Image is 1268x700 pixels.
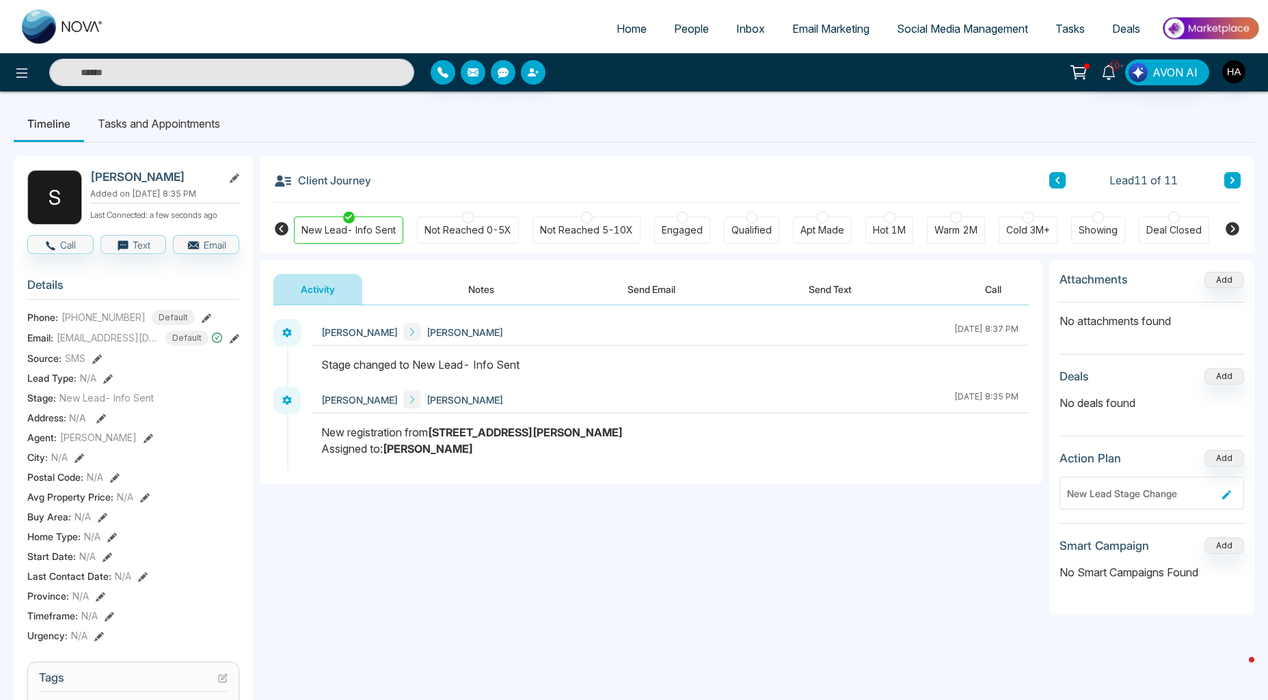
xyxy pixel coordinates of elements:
span: [PHONE_NUMBER] [62,310,146,324]
h3: Details [27,278,239,299]
h3: Client Journey [273,170,371,191]
button: Call [958,274,1029,305]
span: Buy Area : [27,509,71,524]
p: No attachments found [1060,303,1244,329]
span: Address: [27,410,86,425]
span: [PERSON_NAME] [321,393,398,407]
span: Add [1204,273,1244,285]
div: Showing [1079,223,1118,237]
span: Province : [27,589,69,603]
h3: Deals [1060,369,1089,383]
span: Timeframe : [27,608,78,623]
span: Agent: [27,430,57,445]
a: Social Media Management [883,16,1042,42]
button: Notes [441,274,522,305]
span: New Lead- Info Sent [59,391,154,405]
div: Qualified [731,223,772,237]
span: Social Media Management [897,22,1028,36]
div: Hot 1M [873,223,906,237]
img: Lead Flow [1129,63,1148,82]
a: People [660,16,723,42]
span: N/A [69,412,86,423]
div: Not Reached 5-10X [540,223,633,237]
img: User Avatar [1222,60,1245,83]
span: N/A [115,569,131,583]
span: Home [617,22,647,36]
div: Not Reached 0-5X [424,223,511,237]
div: [DATE] 8:35 PM [954,391,1019,408]
span: Default [152,310,195,325]
button: Email [173,235,239,254]
button: Call [27,235,94,254]
button: Add [1204,368,1244,384]
a: 10+ [1092,59,1125,83]
div: Apt Made [800,223,844,237]
p: No Smart Campaigns Found [1060,564,1244,580]
span: [PERSON_NAME] [60,430,137,445]
button: Add [1204,272,1244,288]
span: [EMAIL_ADDRESS][DOMAIN_NAME] [57,331,159,345]
span: Home Type : [27,529,81,544]
span: SMS [65,351,85,365]
button: Add [1204,450,1244,466]
p: No deals found [1060,395,1244,411]
span: Email: [27,331,53,345]
div: [DATE] 8:37 PM [954,323,1019,341]
a: Deals [1098,16,1154,42]
a: Home [603,16,660,42]
h3: Tags [39,671,228,692]
span: Last Contact Date : [27,569,111,583]
span: Postal Code : [27,470,83,484]
button: Text [100,235,167,254]
div: Cold 3M+ [1006,223,1050,237]
a: Inbox [723,16,779,42]
span: Phone: [27,310,58,324]
span: Urgency : [27,628,68,643]
span: N/A [79,549,96,563]
li: Timeline [14,105,84,142]
img: Market-place.gif [1161,13,1260,44]
span: N/A [80,371,96,385]
span: [PERSON_NAME] [321,325,398,339]
span: N/A [87,470,103,484]
span: Inbox [736,22,765,36]
span: City : [27,450,48,464]
span: N/A [71,628,87,643]
span: Start Date : [27,549,76,563]
p: Added on [DATE] 8:35 PM [90,188,239,200]
span: Deals [1112,22,1140,36]
span: Lead 11 of 11 [1109,172,1178,188]
div: Engaged [662,223,703,237]
span: N/A [117,490,133,504]
span: People [674,22,709,36]
p: Last Connected: a few seconds ago [90,206,239,221]
div: S [27,170,82,225]
span: Tasks [1055,22,1085,36]
span: Source: [27,351,62,365]
div: New Lead- Info Sent [301,223,396,237]
span: Default [165,331,208,346]
span: N/A [75,509,91,524]
h3: Smart Campaign [1060,539,1149,552]
h2: [PERSON_NAME] [90,170,217,184]
span: Lead Type: [27,371,77,385]
h3: Action Plan [1060,451,1121,465]
span: N/A [81,608,98,623]
a: Tasks [1042,16,1098,42]
div: Deal Closed [1146,223,1202,237]
span: [PERSON_NAME] [427,393,503,407]
span: Stage: [27,391,56,405]
iframe: Intercom live chat [1222,654,1254,686]
span: Avg Property Price : [27,490,113,504]
div: New Lead Stage Change [1067,486,1217,501]
span: Email Marketing [792,22,869,36]
button: Activity [273,274,362,305]
button: Add [1204,537,1244,554]
span: AVON AI [1152,64,1198,81]
button: Send Email [600,274,703,305]
span: N/A [72,589,89,603]
button: AVON AI [1125,59,1209,85]
span: N/A [84,529,100,544]
li: Tasks and Appointments [84,105,234,142]
span: N/A [51,450,68,464]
